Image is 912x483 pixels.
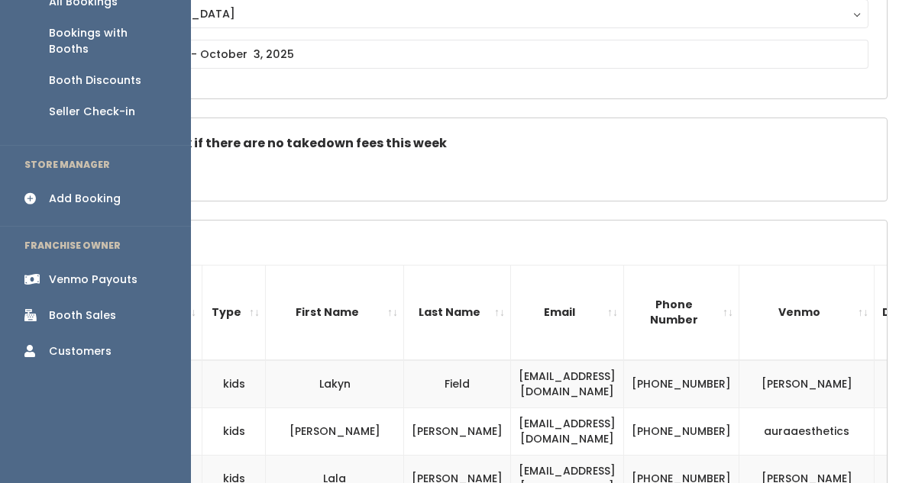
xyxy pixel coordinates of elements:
td: Lakyn [266,360,404,408]
div: Booth Discounts [49,72,141,89]
td: Field [404,360,511,408]
td: [PHONE_NUMBER] [624,360,739,408]
td: [EMAIL_ADDRESS][DOMAIN_NAME] [511,360,624,408]
h5: Check this box if there are no takedown fees this week [97,137,868,150]
td: kids [202,407,266,455]
div: Venmo Payouts [49,272,137,288]
td: [PERSON_NAME] [404,407,511,455]
th: First Name: activate to sort column ascending [266,265,404,359]
th: Last Name: activate to sort column ascending [404,265,511,359]
td: [PERSON_NAME] [266,407,404,455]
div: [GEOGRAPHIC_DATA] [112,5,854,22]
input: September 27 - October 3, 2025 [97,40,868,69]
td: auraaesthetics [739,407,875,455]
td: [EMAIL_ADDRESS][DOMAIN_NAME] [511,407,624,455]
div: Seller Check-in [49,104,135,120]
div: Bookings with Booths [49,25,167,57]
td: kids [202,360,266,408]
td: [PERSON_NAME] [739,360,875,408]
div: Booth Sales [49,308,116,324]
th: Type: activate to sort column ascending [202,265,266,359]
th: Phone Number: activate to sort column ascending [624,265,739,359]
div: Customers [49,343,112,359]
th: Email: activate to sort column ascending [511,265,624,359]
td: [PHONE_NUMBER] [624,407,739,455]
th: Venmo: activate to sort column ascending [739,265,875,359]
div: Add Booking [49,191,121,207]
